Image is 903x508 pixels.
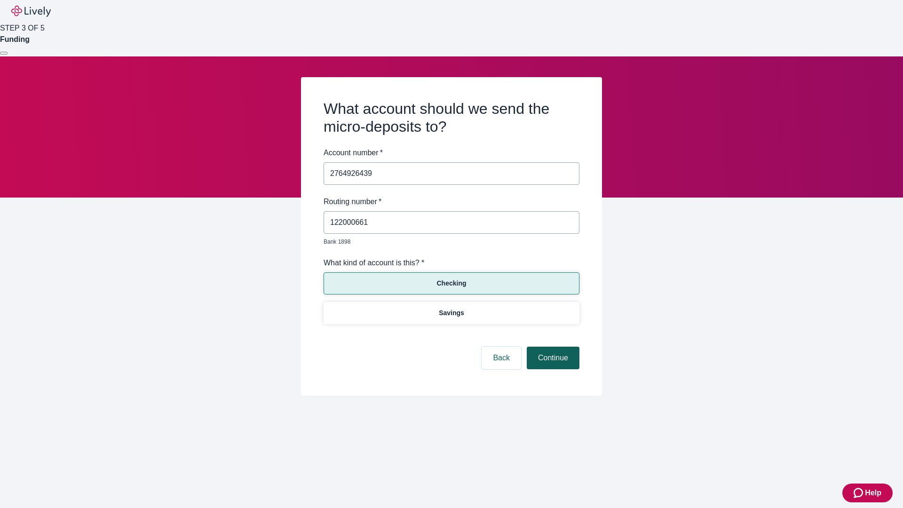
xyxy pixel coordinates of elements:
p: Savings [439,308,464,318]
button: Back [482,347,521,369]
h2: What account should we send the micro-deposits to? [324,100,579,136]
p: Bank 1898 [324,238,573,246]
span: Help [865,487,881,499]
label: What kind of account is this? * [324,257,424,269]
img: Lively [11,6,51,17]
button: Checking [324,272,579,294]
button: Savings [324,302,579,324]
button: Zendesk support iconHelp [842,484,893,502]
label: Routing number [324,196,381,207]
label: Account number [324,147,383,159]
p: Checking [436,278,466,288]
button: Continue [527,347,579,369]
svg: Zendesk support icon [854,487,865,499]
